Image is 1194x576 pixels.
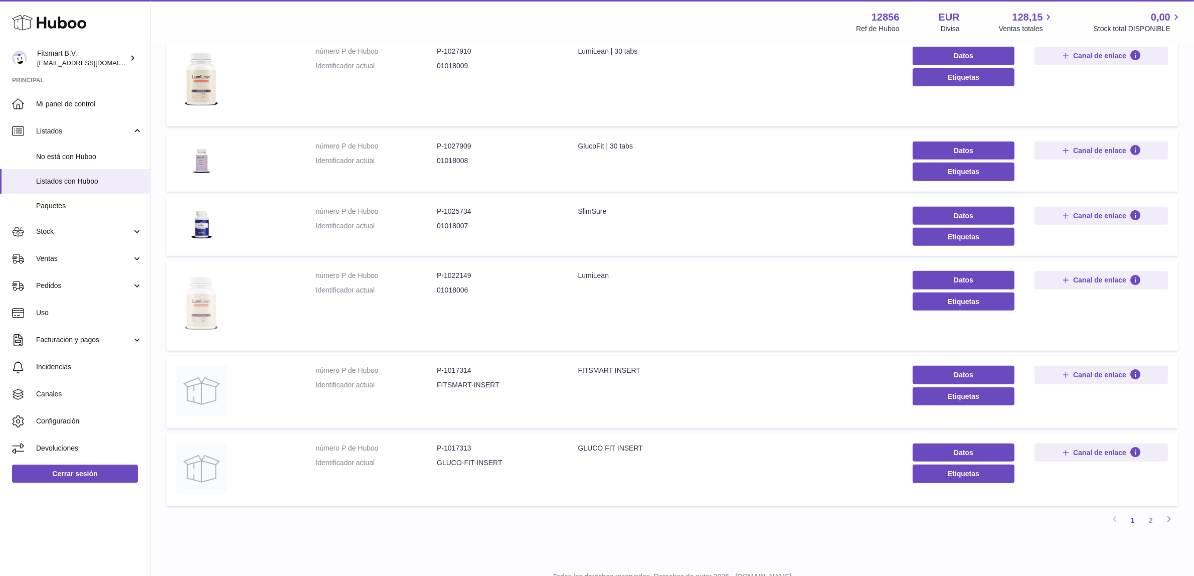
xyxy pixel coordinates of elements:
img: LumiLean [177,271,227,338]
dt: Identificador actual [316,380,437,390]
img: GlucoFit | 30 tabs [177,141,227,179]
a: Datos [913,271,1014,289]
dd: FITSMART-INSERT [437,380,558,390]
span: Canal de enlace [1073,448,1126,457]
div: LumiLean [578,271,893,280]
button: Etiquetas [913,293,1014,311]
dd: 01018008 [437,156,558,166]
strong: EUR [939,11,960,24]
dt: Identificador actual [316,61,437,71]
button: Etiquetas [913,228,1014,246]
a: 1 [1124,511,1142,529]
dd: P-1025734 [437,207,558,216]
span: Paquetes [36,201,142,211]
button: Etiquetas [913,465,1014,483]
a: 0,00 Stock total DISPONIBLE [1094,11,1182,34]
span: Canal de enlace [1073,211,1126,220]
span: Canal de enlace [1073,370,1126,379]
button: Canal de enlace [1035,271,1168,289]
span: 0,00 [1151,11,1170,24]
div: Ref de Huboo [856,24,899,34]
button: Canal de enlace [1035,47,1168,65]
div: Divisa [941,24,960,34]
button: Canal de enlace [1035,141,1168,160]
button: Canal de enlace [1035,366,1168,384]
span: Pedidos [36,281,132,291]
dd: P-1017314 [437,366,558,375]
a: 128,15 Ventas totales [999,11,1055,34]
button: Etiquetas [913,163,1014,181]
dt: número P de Huboo [316,207,437,216]
strong: 12856 [872,11,900,24]
img: FITSMART INSERT [177,366,227,416]
span: Canal de enlace [1073,51,1126,60]
a: Cerrar sesión [12,465,138,483]
span: [EMAIL_ADDRESS][DOMAIN_NAME] [37,59,147,67]
dt: Identificador actual [316,156,437,166]
a: Datos [913,47,1014,65]
button: Etiquetas [913,68,1014,86]
img: GLUCO FIT INSERT [177,444,227,494]
span: Mi panel de control [36,99,142,109]
span: 128,15 [1012,11,1043,24]
span: Canal de enlace [1073,275,1126,284]
dd: 01018009 [437,61,558,71]
div: FITSMART INSERT [578,366,893,375]
dt: número P de Huboo [316,271,437,280]
dt: número P de Huboo [316,141,437,151]
dd: 01018007 [437,221,558,231]
a: Datos [913,141,1014,160]
span: Stock [36,227,132,236]
span: Ventas [36,254,132,263]
img: internalAdmin-12856@internal.huboo.com [12,51,27,66]
span: Canales [36,389,142,399]
a: Datos [913,444,1014,462]
dd: P-1027909 [437,141,558,151]
dd: P-1022149 [437,271,558,280]
dt: Identificador actual [316,285,437,295]
dt: Identificador actual [316,458,437,468]
span: Canal de enlace [1073,146,1126,155]
dt: Identificador actual [316,221,437,231]
span: Devoluciones [36,444,142,453]
span: Stock total DISPONIBLE [1094,24,1182,34]
div: GlucoFit | 30 tabs [578,141,893,151]
dt: número P de Huboo [316,366,437,375]
img: LumiLean | 30 tabs [177,47,227,114]
span: Configuración [36,416,142,426]
dt: número P de Huboo [316,444,437,453]
dd: P-1027910 [437,47,558,56]
button: Canal de enlace [1035,444,1168,462]
dd: P-1017313 [437,444,558,453]
div: GLUCO FIT INSERT [578,444,893,453]
span: Ventas totales [999,24,1055,34]
dd: 01018006 [437,285,558,295]
img: SlimSure [177,207,227,241]
div: Fitsmart B.V. [37,49,127,68]
div: LumiLean | 30 tabs [578,47,893,56]
dd: GLUCO-FIT-INSERT [437,458,558,468]
dt: número P de Huboo [316,47,437,56]
a: Datos [913,207,1014,225]
span: No está con Huboo [36,152,142,162]
span: Listados [36,126,132,136]
span: Facturación y pagos [36,335,132,345]
a: Datos [913,366,1014,384]
a: 2 [1142,511,1160,529]
span: Uso [36,308,142,318]
button: Etiquetas [913,387,1014,405]
span: Incidencias [36,362,142,372]
span: Listados con Huboo [36,177,142,186]
div: SlimSure [578,207,893,216]
button: Canal de enlace [1035,207,1168,225]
